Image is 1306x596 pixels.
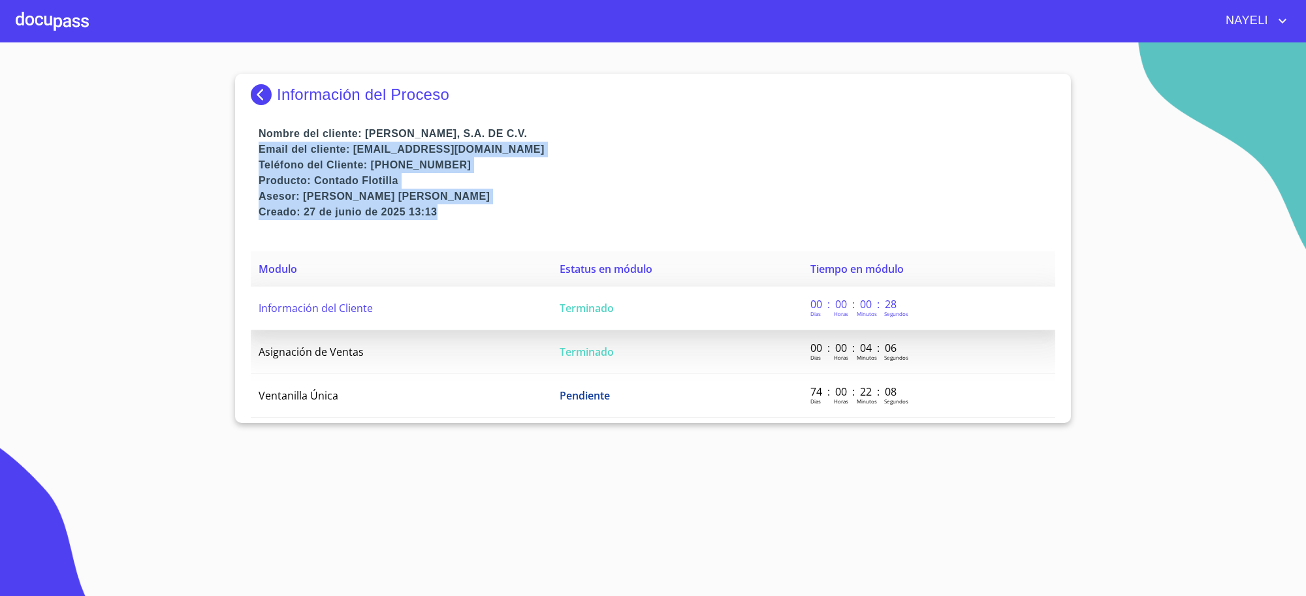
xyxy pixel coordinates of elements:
span: Ventanilla Única [259,388,338,403]
p: Horas [834,398,848,405]
span: Tiempo en módulo [810,262,904,276]
span: Terminado [560,301,614,315]
img: Docupass spot blue [251,84,277,105]
p: Nombre del cliente: [PERSON_NAME], S.A. DE C.V. [259,126,1055,142]
p: Horas [834,310,848,317]
p: Minutos [857,398,877,405]
p: Segundos [884,310,908,317]
p: 74 : 00 : 22 : 08 [810,384,899,399]
p: Teléfono del Cliente: [PHONE_NUMBER] [259,157,1055,173]
span: Pendiente [560,388,610,403]
span: Terminado [560,345,614,359]
p: Email del cliente: [EMAIL_ADDRESS][DOMAIN_NAME] [259,142,1055,157]
p: Dias [810,354,821,361]
span: Estatus en módulo [560,262,652,276]
p: Dias [810,310,821,317]
p: 00 : 00 : 00 : 28 [810,297,899,311]
p: Horas [834,354,848,361]
p: Segundos [884,398,908,405]
p: Asesor: [PERSON_NAME] [PERSON_NAME] [259,189,1055,204]
span: Asignación de Ventas [259,345,364,359]
p: Dias [810,398,821,405]
p: Producto: Contado Flotilla [259,173,1055,189]
p: Minutos [857,354,877,361]
p: Creado: 27 de junio de 2025 13:13 [259,204,1055,220]
span: Información del Cliente [259,301,373,315]
p: Minutos [857,310,877,317]
button: account of current user [1216,10,1290,31]
span: Modulo [259,262,297,276]
span: NAYELI [1216,10,1275,31]
p: 00 : 00 : 04 : 06 [810,341,899,355]
p: Información del Proceso [277,86,449,104]
div: Información del Proceso [251,84,1055,105]
p: Segundos [884,354,908,361]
